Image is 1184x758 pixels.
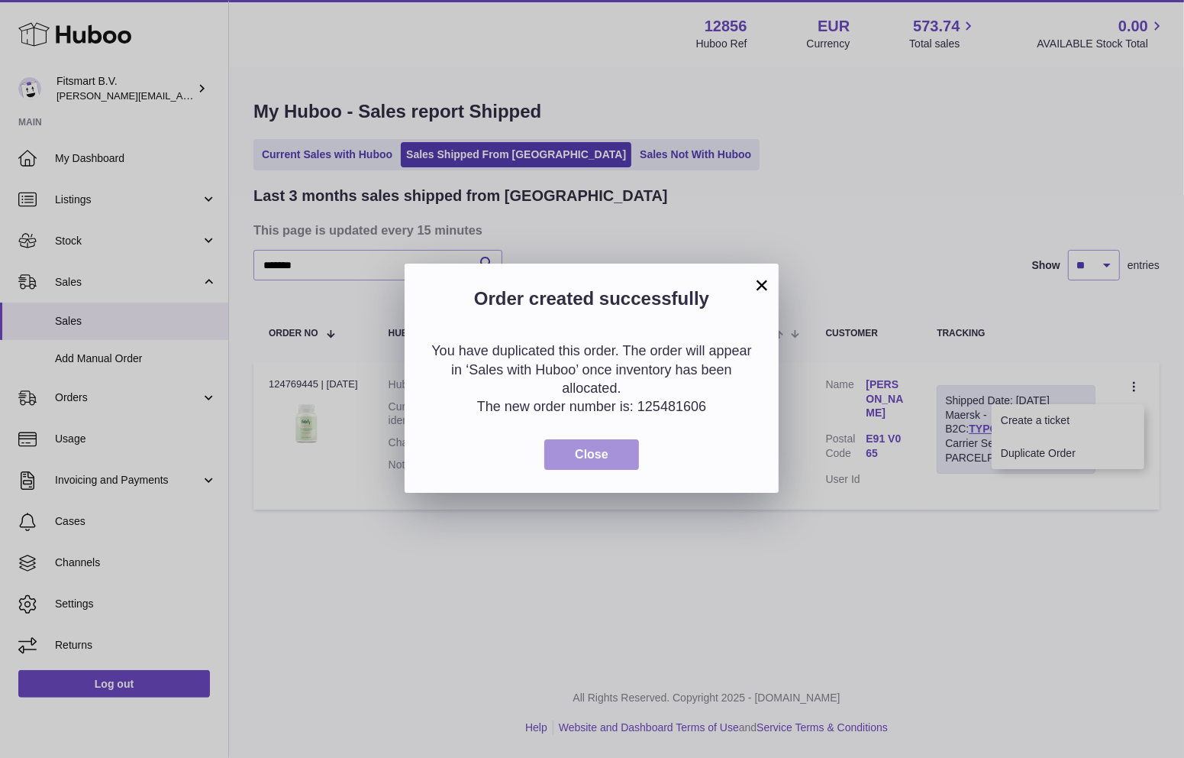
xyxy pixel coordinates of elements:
p: You have duplicated this order. The order will appear in ‘Sales with Huboo’ once inventory has be... [427,342,756,397]
p: The new order number is: 125481606 [427,397,756,416]
button: × [753,276,771,294]
h2: Order created successfully [427,287,756,319]
span: Close [575,448,608,461]
button: Close [544,439,639,471]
